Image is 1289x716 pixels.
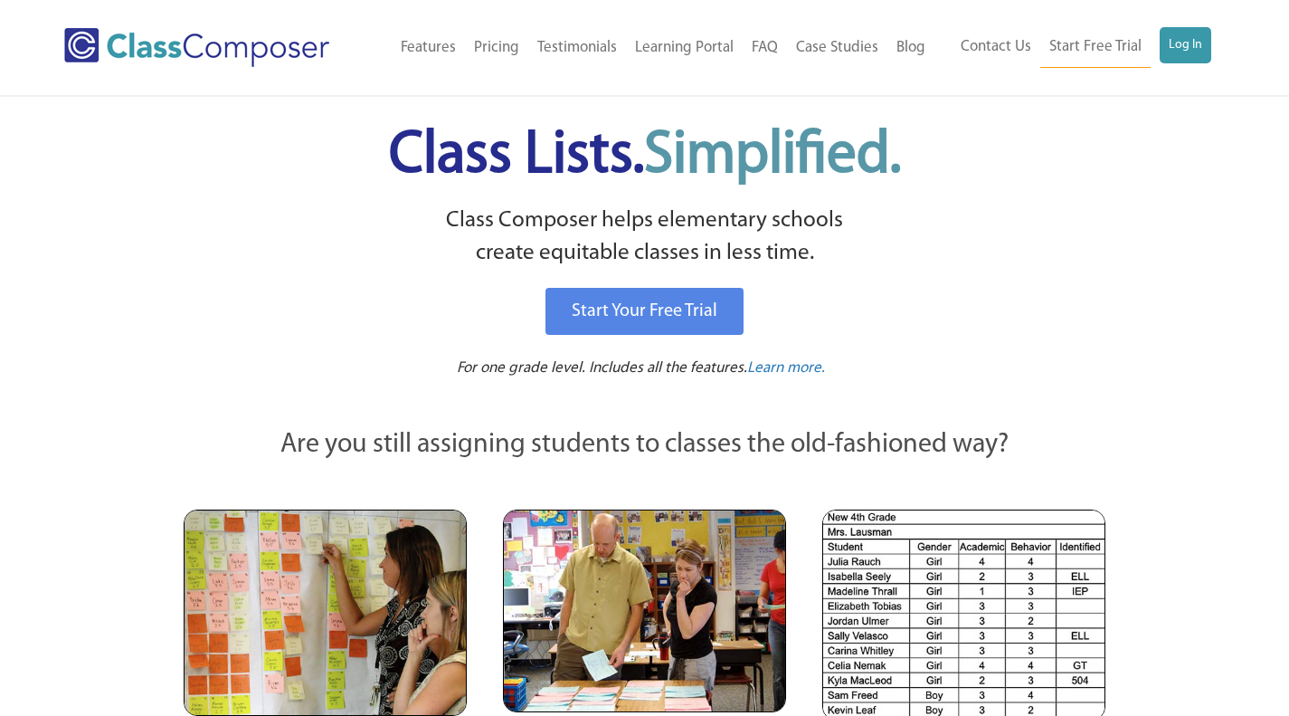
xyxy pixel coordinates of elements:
[368,28,934,68] nav: Header Menu
[1040,27,1151,68] a: Start Free Trial
[392,28,465,68] a: Features
[545,288,744,335] a: Start Your Free Trial
[934,27,1211,68] nav: Header Menu
[528,28,626,68] a: Testimonials
[644,127,901,186] span: Simplified.
[181,205,1109,271] p: Class Composer helps elementary schools create equitable classes in less time.
[747,360,825,376] span: Learn more.
[465,28,528,68] a: Pricing
[389,127,901,186] span: Class Lists.
[952,27,1040,67] a: Contact Us
[747,358,825,380] a: Learn more.
[457,360,747,376] span: For one grade level. Includes all the features.
[64,28,329,67] img: Class Composer
[743,28,787,68] a: FAQ
[503,510,786,711] img: Blue and Pink Paper Cards
[1160,27,1211,63] a: Log In
[572,302,717,320] span: Start Your Free Trial
[184,425,1106,465] p: Are you still assigning students to classes the old-fashioned way?
[787,28,887,68] a: Case Studies
[184,510,467,716] img: Teachers Looking at Sticky Notes
[626,28,743,68] a: Learning Portal
[887,28,934,68] a: Blog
